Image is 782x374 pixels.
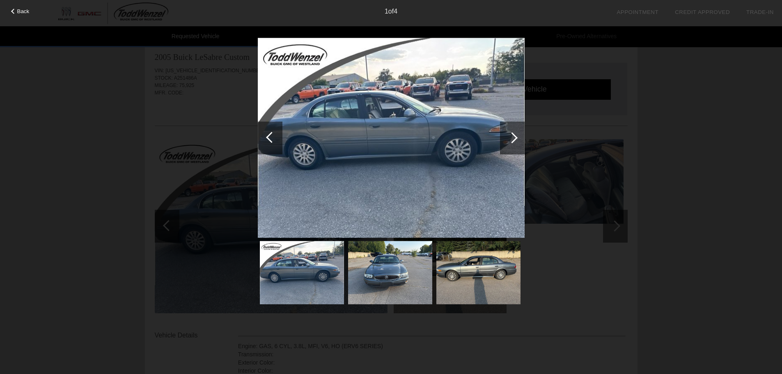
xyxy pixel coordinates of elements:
img: 3a2b0f5d7c8c265ab8eff7af72863057.jpg [258,38,525,238]
img: 7a7de7d252f40df1233fdf7ef0bc4c9e.jpg [436,241,521,304]
a: Trade-In [746,9,774,15]
span: Back [17,8,30,14]
span: 4 [394,8,397,15]
a: Appointment [617,9,658,15]
a: Credit Approved [675,9,730,15]
img: 9cf7b34d348a01548ed8e1ada905194b.jpg [348,241,432,304]
img: 3a2b0f5d7c8c265ab8eff7af72863057.jpg [260,241,344,304]
span: 1 [385,8,388,15]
